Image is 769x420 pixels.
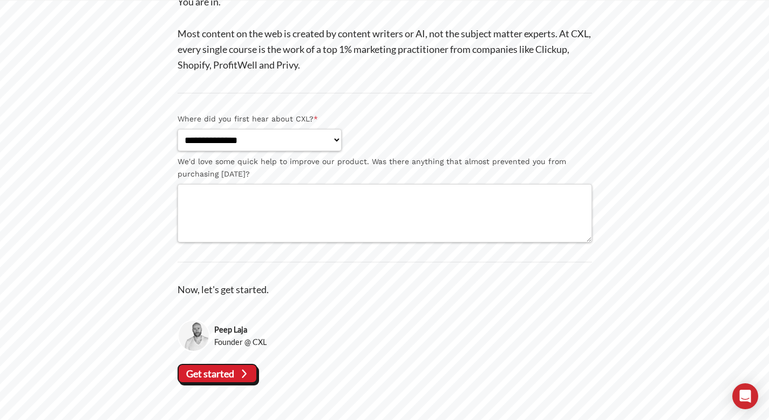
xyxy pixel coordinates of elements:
img: Peep Laja, Founder @ CXL [178,320,210,353]
p: Now, let's get started. [178,282,592,297]
span: Founder @ CXL [214,336,267,348]
vaadin-button: Get started [178,364,258,383]
label: We'd love some quick help to improve our product. Was there anything that almost prevented you fr... [178,155,592,180]
strong: Peep Laja [214,323,267,336]
label: Where did you first hear about CXL? [178,113,592,125]
div: Open Intercom Messenger [732,383,758,409]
